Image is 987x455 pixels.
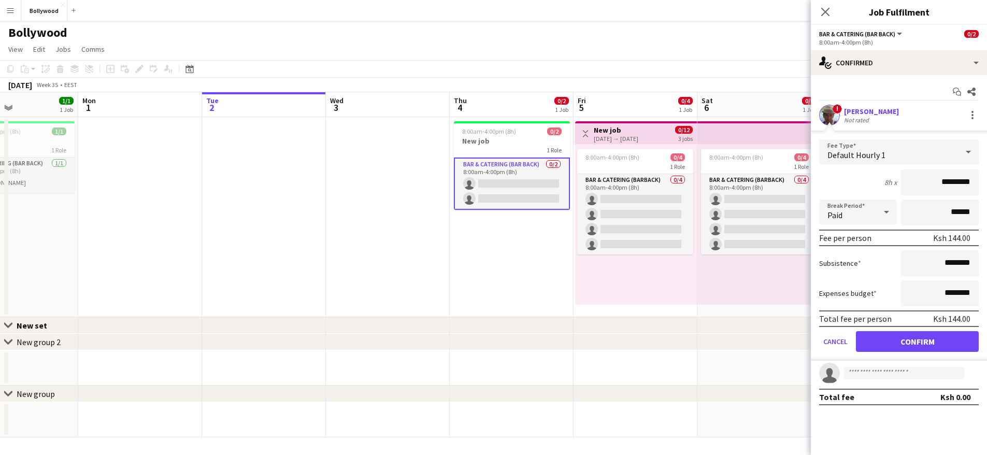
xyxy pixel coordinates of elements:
[462,127,516,135] span: 8:00am-4:00pm (8h)
[33,45,45,54] span: Edit
[81,102,96,113] span: 1
[811,50,987,75] div: Confirmed
[454,158,570,210] app-card-role: Bar & Catering (Bar Back)0/28:00am-4:00pm (8h)
[700,102,713,113] span: 6
[17,389,55,399] div: New group
[819,289,877,298] label: Expenses budget
[802,97,817,105] span: 0/4
[51,42,75,56] a: Jobs
[576,102,586,113] span: 5
[819,259,861,268] label: Subsistence
[555,106,568,113] div: 1 Job
[81,45,105,54] span: Comms
[844,107,899,116] div: [PERSON_NAME]
[827,210,842,220] span: Paid
[328,102,344,113] span: 3
[670,163,685,170] span: 1 Role
[844,116,871,124] div: Not rated
[454,121,570,210] app-job-card: 8:00am-4:00pm (8h)0/2New job1 RoleBar & Catering (Bar Back)0/28:00am-4:00pm (8h)
[59,97,74,105] span: 1/1
[803,106,816,113] div: 1 Job
[964,30,979,38] span: 0/2
[794,153,809,161] span: 0/4
[585,153,639,161] span: 8:00am-4:00pm (8h)
[819,331,852,352] button: Cancel
[454,136,570,146] h3: New job
[678,134,693,143] div: 3 jobs
[8,45,23,54] span: View
[670,153,685,161] span: 0/4
[51,146,66,154] span: 1 Role
[679,106,692,113] div: 1 Job
[702,96,713,105] span: Sat
[675,126,693,134] span: 0/12
[884,178,897,187] div: 8h x
[594,125,638,135] h3: New job
[819,392,854,402] div: Total fee
[811,5,987,19] h3: Job Fulfilment
[29,42,49,56] a: Edit
[206,96,219,105] span: Tue
[8,80,32,90] div: [DATE]
[940,392,970,402] div: Ksh 0.00
[827,150,885,160] span: Default Hourly 1
[77,42,109,56] a: Comms
[4,42,27,56] a: View
[547,146,562,154] span: 1 Role
[64,81,77,89] div: EEST
[554,97,569,105] span: 0/2
[452,102,467,113] span: 4
[60,106,73,113] div: 1 Job
[578,96,586,105] span: Fri
[856,331,979,352] button: Confirm
[330,96,344,105] span: Wed
[819,30,904,38] button: Bar & Catering (Bar Back)
[833,104,842,113] span: !
[678,97,693,105] span: 0/4
[819,30,895,38] span: Bar & Catering (Bar Back)
[819,38,979,46] div: 8:00am-4:00pm (8h)
[577,149,693,254] app-job-card: 8:00am-4:00pm (8h)0/41 RoleBar & Catering (Barback)0/48:00am-4:00pm (8h)
[34,81,60,89] span: Week 35
[205,102,219,113] span: 2
[933,233,970,243] div: Ksh 144.00
[701,174,817,254] app-card-role: Bar & Catering (Barback)0/48:00am-4:00pm (8h)
[794,163,809,170] span: 1 Role
[701,149,817,254] app-job-card: 8:00am-4:00pm (8h)0/41 RoleBar & Catering (Barback)0/48:00am-4:00pm (8h)
[547,127,562,135] span: 0/2
[454,96,467,105] span: Thu
[8,25,67,40] h1: Bollywood
[709,153,763,161] span: 8:00am-4:00pm (8h)
[819,314,892,324] div: Total fee per person
[577,174,693,254] app-card-role: Bar & Catering (Barback)0/48:00am-4:00pm (8h)
[52,127,66,135] span: 1/1
[55,45,71,54] span: Jobs
[17,320,55,331] div: New set
[933,314,970,324] div: Ksh 144.00
[819,233,871,243] div: Fee per person
[82,96,96,105] span: Mon
[17,337,61,347] div: New group 2
[21,1,67,21] button: Bollywood
[594,135,638,143] div: [DATE] → [DATE]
